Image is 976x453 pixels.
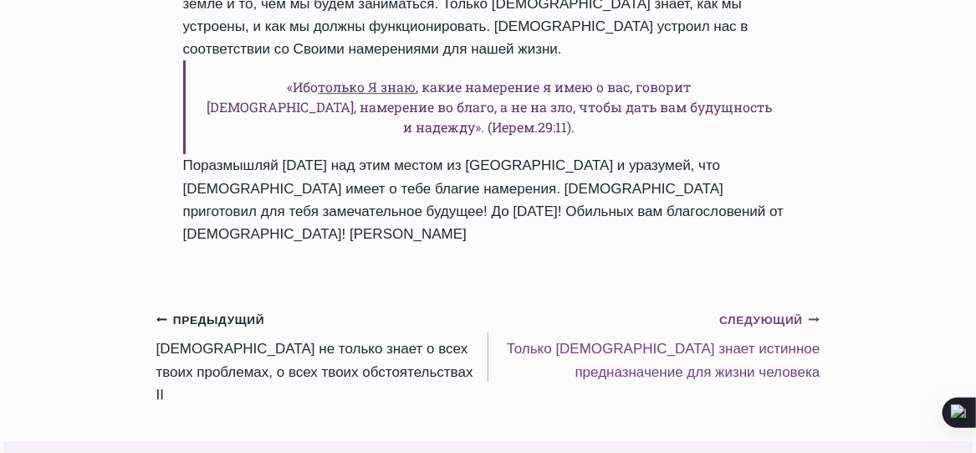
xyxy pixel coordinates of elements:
[156,311,265,330] small: Предыдущий
[719,311,820,330] small: Следующий
[319,78,416,95] span: только Я знаю
[183,60,794,154] h6: «Ибо , какие намерение я имею о вас, говорит [DEMOGRAPHIC_DATA], намерение во благо, а не на зло,...
[156,308,820,406] nav: Записи
[488,308,820,384] a: СледующийТолько [DEMOGRAPHIC_DATA] знает истинное предназначение для жизни человека
[156,308,488,406] a: Предыдущий[DEMOGRAPHIC_DATA] не только знает о всех твоих проблемах, о всех твоих обстоятельствах II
